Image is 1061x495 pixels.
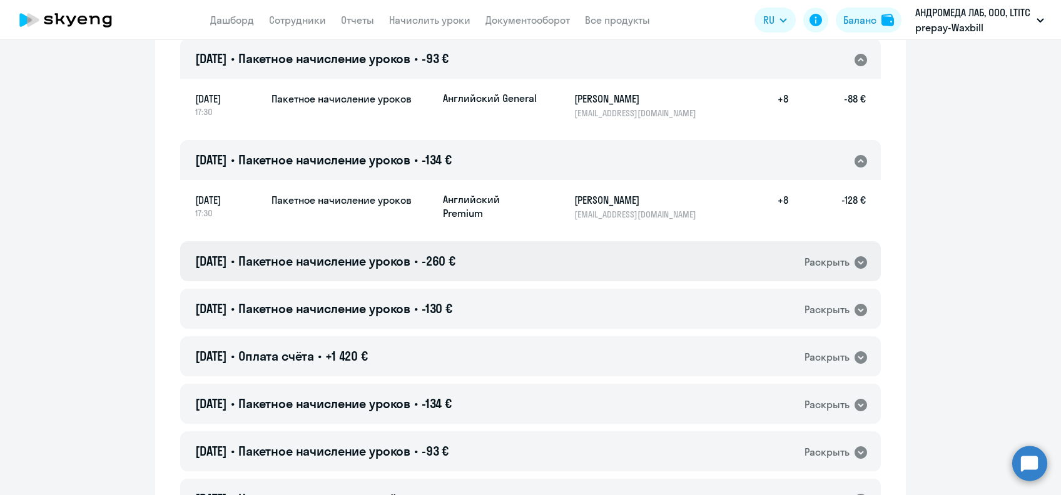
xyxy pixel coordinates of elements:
[422,152,452,167] span: -134 €
[238,253,410,269] span: Пакетное начисление уроков
[325,348,368,364] span: +1 420 €
[422,51,449,66] span: -93 €
[231,348,235,364] span: •
[915,5,1032,35] p: АНДРОМЕДА ЛАБ, ООО, LTITC prepay-Waxbill Technologies Limited doo [GEOGRAPHIC_DATA]
[231,443,235,459] span: •
[238,396,410,411] span: Пакетное начисление уроков
[195,253,227,269] span: [DATE]
[414,301,418,316] span: •
[422,253,455,269] span: -260 €
[414,396,418,411] span: •
[754,7,796,32] button: RU
[805,302,850,317] div: Раскрыть
[195,207,261,219] span: 17:30
[195,301,227,316] span: [DATE]
[805,397,850,412] div: Раскрыть
[414,51,418,66] span: •
[195,443,227,459] span: [DATE]
[485,14,570,26] a: Документооборот
[422,301,452,316] span: -130 €
[231,152,235,167] span: •
[585,14,650,26] a: Все продукты
[272,91,433,106] h5: Пакетное начисление уроков
[443,91,537,105] p: Английский General
[788,91,866,119] h5: -88 €
[195,51,227,66] span: [DATE]
[574,107,703,119] p: [EMAIL_ADDRESS][DOMAIN_NAME]
[231,301,235,316] span: •
[805,444,850,460] div: Раскрыть
[231,396,235,411] span: •
[788,192,866,220] h5: -128 €
[318,348,322,364] span: •
[443,192,537,220] p: Английский Premium
[574,91,703,106] h5: [PERSON_NAME]
[238,443,410,459] span: Пакетное начисление уроков
[231,253,235,269] span: •
[238,51,410,66] span: Пакетное начисление уроков
[414,152,418,167] span: •
[195,91,261,106] span: [DATE]
[748,91,788,119] h5: +8
[195,152,227,167] span: [DATE]
[748,192,788,220] h5: +8
[805,254,850,270] div: Раскрыть
[389,14,470,26] a: Начислить уроки
[238,152,410,167] span: Пакетное начисление уроков
[414,443,418,459] span: •
[881,14,894,26] img: balance
[763,12,774,27] span: RU
[574,209,703,220] p: [EMAIL_ADDRESS][DOMAIN_NAME]
[422,396,452,411] span: -134 €
[836,7,901,32] button: Балансbalance
[231,51,235,66] span: •
[210,14,254,26] a: Дашборд
[574,192,703,207] h5: [PERSON_NAME]
[195,348,227,364] span: [DATE]
[269,14,326,26] a: Сотрудники
[195,192,261,207] span: [DATE]
[843,12,876,27] div: Баланс
[341,14,374,26] a: Отчеты
[805,349,850,365] div: Раскрыть
[414,253,418,269] span: •
[238,348,314,364] span: Оплата счёта
[238,301,410,316] span: Пакетное начисление уроков
[272,192,433,207] h5: Пакетное начисление уроков
[195,106,261,117] span: 17:30
[195,396,227,411] span: [DATE]
[422,443,449,459] span: -93 €
[909,5,1050,35] button: АНДРОМЕДА ЛАБ, ООО, LTITC prepay-Waxbill Technologies Limited doo [GEOGRAPHIC_DATA]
